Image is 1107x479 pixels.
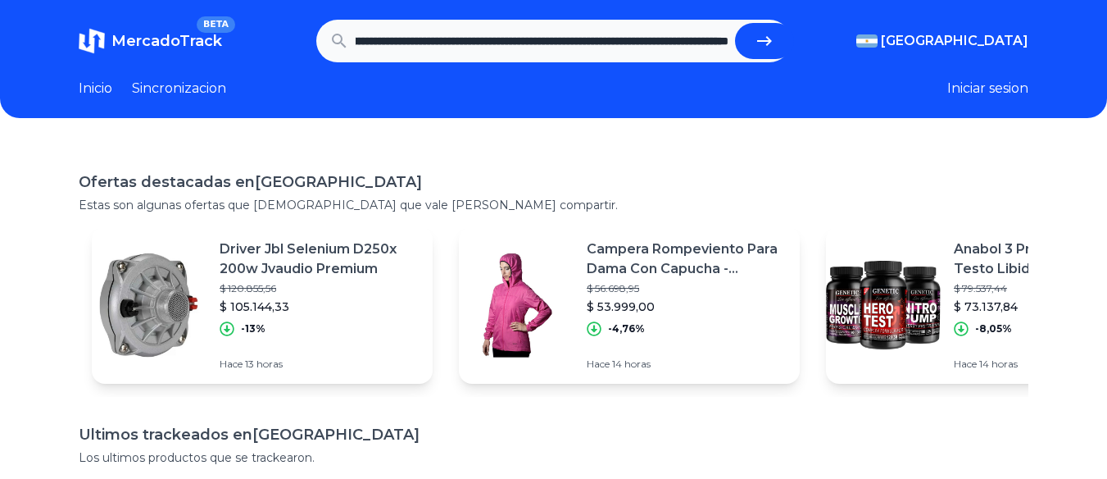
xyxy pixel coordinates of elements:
span: Regístrate ahora [7,160,88,172]
p: Campera Rompeviento Para Dama Con Capucha - Sublimable [587,239,787,279]
img: Featured image [459,248,574,363]
p: Driver Jbl Selenium D250x 200w Jvaudio Premium [220,239,420,279]
span: Regístrate con Google [55,186,164,198]
img: Email [7,222,47,235]
p: Hace 14 horas [587,358,787,371]
a: MercadoTrackBETA [79,28,222,54]
p: -4,76% [608,322,645,335]
p: Estas son algunas ofertas que [DEMOGRAPHIC_DATA] que vale [PERSON_NAME] compartir. [79,197,1028,213]
span: [GEOGRAPHIC_DATA] [881,31,1028,51]
a: Sincronizacion [132,79,226,98]
h1: Ultimos trackeados en [GEOGRAPHIC_DATA] [79,423,1028,446]
p: $ 53.999,00 [587,299,787,315]
h1: Ofertas destacadas en [GEOGRAPHIC_DATA] [79,171,1028,194]
span: Regístrate ahora [7,132,88,144]
img: Featured image [92,248,206,363]
p: -8,05% [975,322,1012,335]
span: Regístrate con Facebook [68,204,190,217]
span: MercadoTrack [111,32,222,50]
a: Featured imageDriver Jbl Selenium D250x 200w Jvaudio Premium$ 120.855,56$ 105.144,33-13%Hace 13 h... [92,226,433,384]
p: $ 105.144,33 [220,299,420,315]
p: $ 56.698,95 [587,282,787,295]
a: Inicio [79,79,112,98]
img: Apple [7,240,48,253]
span: Iniciar sesión [7,132,70,144]
p: $ 120.855,56 [220,282,420,295]
img: Featured image [826,248,941,363]
span: BETA [197,16,235,33]
span: Regístrate con Email [47,222,148,235]
img: MercadoTrack [79,28,105,54]
img: Google [7,186,55,199]
p: Los ultimos productos que se trackearon. [79,449,1028,466]
img: Argentina [856,34,878,48]
p: -13% [241,322,265,335]
a: Featured imageCampera Rompeviento Para Dama Con Capucha - Sublimable$ 56.698,95$ 53.999,00-4,76%H... [459,226,800,384]
img: Facebook [7,204,68,217]
span: Ver ahorros [7,106,63,118]
button: Iniciar sesion [947,79,1028,98]
button: [GEOGRAPHIC_DATA] [856,31,1028,51]
p: Hace 13 horas [220,358,420,371]
span: cashback [151,102,199,116]
span: Regístrate con Apple [48,240,149,253]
